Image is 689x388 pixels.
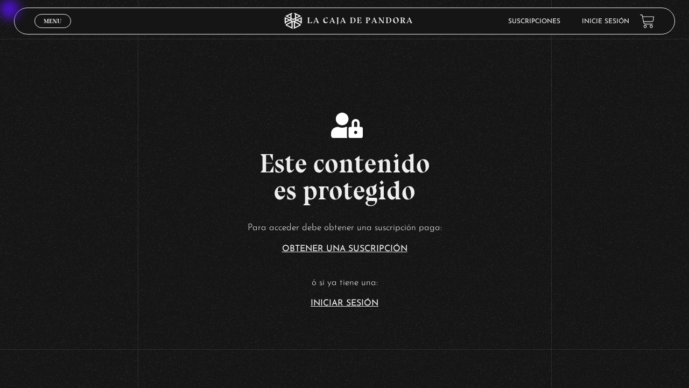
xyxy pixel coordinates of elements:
[582,18,629,25] a: Inicie sesión
[640,14,655,29] a: View your shopping cart
[508,18,560,25] a: Suscripciones
[282,245,407,253] a: Obtener una suscripción
[44,18,61,24] span: Menu
[40,27,66,34] span: Cerrar
[311,299,378,308] a: Iniciar Sesión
